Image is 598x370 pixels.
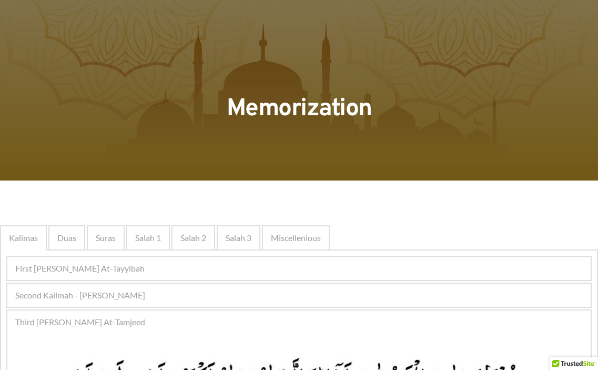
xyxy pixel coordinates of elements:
span: Memorization [227,94,372,125]
span: Salah 2 [180,232,206,244]
span: Duas [57,232,76,244]
span: Miscellenious [271,232,321,244]
span: Kalimas [9,232,38,244]
span: Third [PERSON_NAME] At-Tamjeed [15,316,145,328]
span: Suras [96,232,116,244]
span: Salah 3 [226,232,251,244]
span: Salah 1 [135,232,161,244]
span: Second Kalimah - [PERSON_NAME] [15,289,145,302]
span: First [PERSON_NAME] At-Tayyibah [15,262,145,275]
